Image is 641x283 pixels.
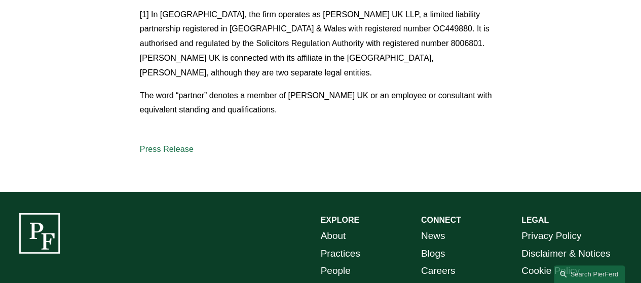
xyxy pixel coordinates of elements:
strong: EXPLORE [321,216,359,224]
p: The word “partner” denotes a member of [PERSON_NAME] UK or an employee or consultant with equival... [140,89,501,118]
a: Press Release [140,145,194,153]
a: Blogs [421,245,445,262]
a: Careers [421,262,456,279]
p: [1] In [GEOGRAPHIC_DATA], the firm operates as [PERSON_NAME] UK LLP, a limited liability partners... [140,8,501,80]
strong: LEGAL [521,216,549,224]
a: Practices [321,245,360,262]
a: People [321,262,351,279]
a: News [421,227,445,245]
a: Search this site [554,265,625,283]
a: Cookie Policy [521,262,580,279]
a: Disclaimer & Notices [521,245,610,262]
a: Privacy Policy [521,227,581,245]
a: About [321,227,346,245]
strong: CONNECT [421,216,461,224]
